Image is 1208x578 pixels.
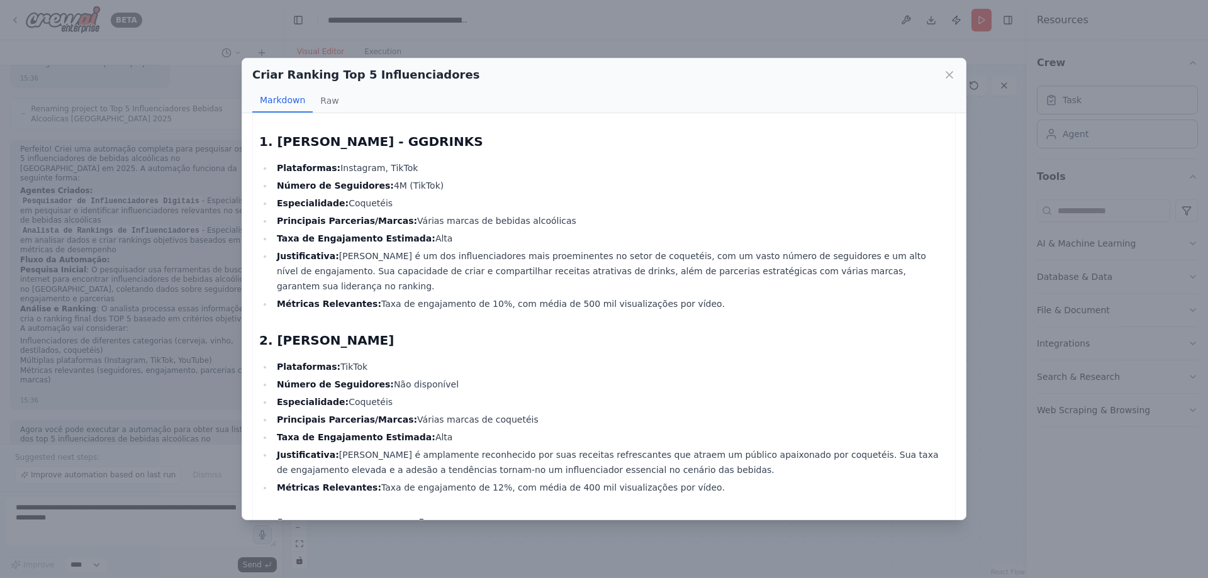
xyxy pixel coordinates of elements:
strong: Plataformas: [277,362,340,372]
li: Alta [273,231,949,246]
strong: Taxa de Engajamento Estimada: [277,432,435,442]
li: Taxa de engajamento de 12%, com média de 400 mil visualizações por vídeo. [273,480,949,495]
li: Várias marcas de coquetéis [273,412,949,427]
strong: Principais Parcerias/Marcas: [277,216,417,226]
strong: Número de Seguidores: [277,379,394,389]
strong: Número de Seguidores: [277,181,394,191]
strong: Taxa de Engajamento Estimada: [277,233,435,243]
li: [PERSON_NAME] é amplamente reconhecido por suas receitas refrescantes que atraem um público apaix... [273,447,949,477]
li: Coquetéis [273,394,949,409]
h2: 3. [GEOGRAPHIC_DATA] [259,515,949,533]
li: Coquetéis [273,196,949,211]
strong: Justificativa: [277,450,339,460]
strong: Especialidade: [277,198,349,208]
li: Instagram, TikTok [273,160,949,175]
li: Várias marcas de bebidas alcoólicas [273,213,949,228]
strong: Especialidade: [277,397,349,407]
li: Taxa de engajamento de 10%, com média de 500 mil visualizações por vídeo. [273,296,949,311]
li: [PERSON_NAME] é um dos influenciadores mais proeminentes no setor de coquetéis, com um vasto núme... [273,248,949,294]
strong: Justificativa: [277,251,339,261]
li: Alta [273,430,949,445]
button: Markdown [252,89,313,113]
h2: 1. [PERSON_NAME] - GGDRINKS [259,133,949,150]
strong: Plataformas: [277,163,340,173]
strong: Métricas Relevantes: [277,482,381,492]
li: Não disponível [273,377,949,392]
h2: 2. [PERSON_NAME] [259,331,949,349]
h2: Criar Ranking Top 5 Influenciadores [252,66,479,84]
li: TikTok [273,359,949,374]
strong: Métricas Relevantes: [277,299,381,309]
strong: Principais Parcerias/Marcas: [277,414,417,425]
button: Raw [313,89,346,113]
li: 4M (TikTok) [273,178,949,193]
